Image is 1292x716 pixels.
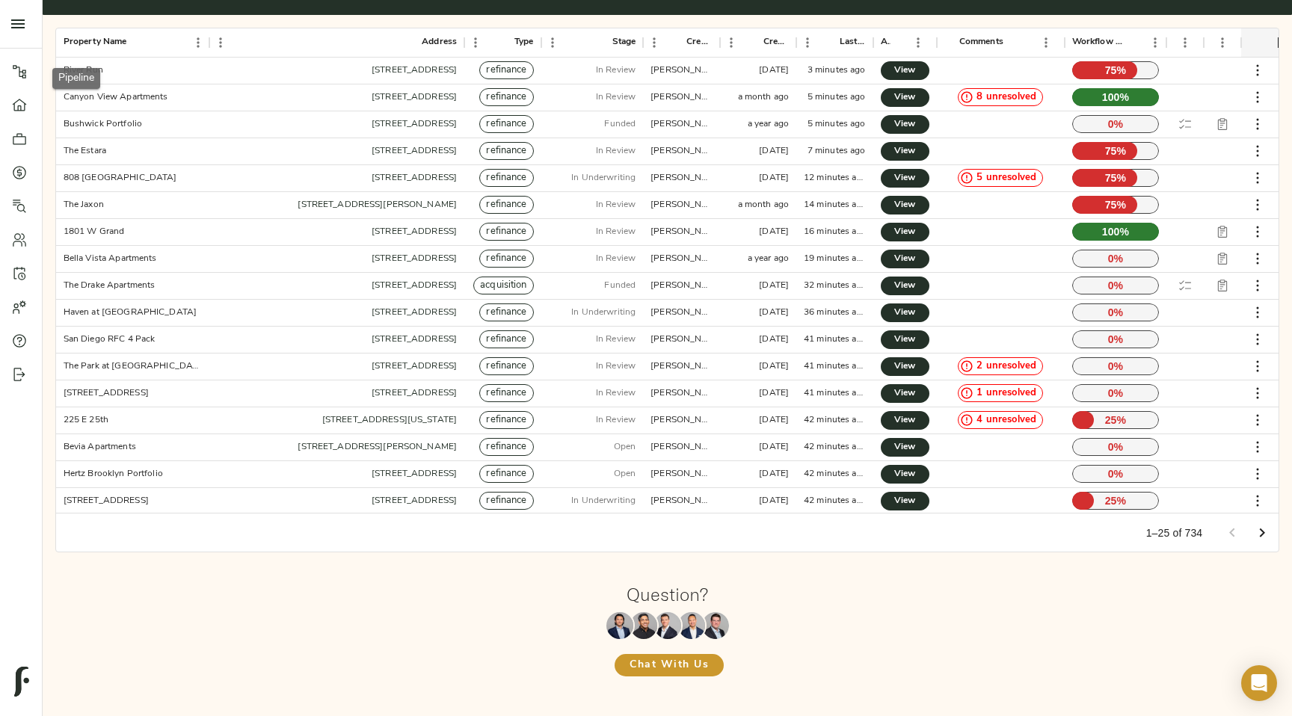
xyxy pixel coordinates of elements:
[372,389,457,398] a: [STREET_ADDRESS]
[64,253,157,265] div: Bella Vista Apartments
[804,468,865,481] div: 42 minutes ago
[401,32,422,53] button: Sort
[1204,28,1241,57] div: Report
[1166,28,1204,57] div: DD
[480,252,532,266] span: refinance
[64,64,103,77] div: River Run
[1114,278,1124,293] span: %
[881,465,929,484] a: View
[759,414,789,427] div: 3 months ago
[614,467,636,481] p: Open
[1072,88,1160,106] p: 100
[896,63,914,78] span: View
[596,225,636,238] p: In Review
[650,172,712,185] div: zach@fulcrumlendingcorp.com
[958,384,1043,402] div: 1 unresolved
[654,612,681,639] img: Zach Frizzera
[209,31,232,54] button: Menu
[881,142,929,161] a: View
[612,28,636,57] div: Stage
[596,386,636,400] p: In Review
[896,493,914,509] span: View
[881,277,929,295] a: View
[596,144,636,158] p: In Review
[615,654,724,676] button: Chat With Us
[759,226,789,238] div: 4 months ago
[1072,492,1160,510] p: 25
[881,357,929,376] a: View
[804,495,865,507] div: 42 minutes ago
[896,251,914,267] span: View
[650,495,712,507] div: zach@fulcrumlendingcorp.com
[804,360,865,373] div: 41 minutes ago
[873,28,937,57] div: Actions
[804,172,865,185] div: 12 minutes ago
[1114,386,1124,401] span: %
[896,439,914,455] span: View
[650,91,712,104] div: justin@fulcrumlendingcorp.com
[650,333,712,346] div: zach@fulcrumlendingcorp.com
[759,360,789,373] div: 3 months ago
[1117,170,1127,185] span: %
[1072,196,1160,214] p: 75
[56,28,209,57] div: Property Name
[480,64,532,78] span: refinance
[720,28,796,57] div: Created
[64,414,108,427] div: 225 E 25th
[896,170,914,186] span: View
[759,145,789,158] div: 20 days ago
[1072,277,1160,294] p: 0
[1035,31,1057,54] button: Menu
[1065,28,1167,57] div: Workflow Progress
[759,333,789,346] div: 3 months ago
[748,253,789,265] div: a year ago
[627,584,708,605] h1: Question?
[1241,665,1277,701] div: Open Intercom Messenger
[514,28,534,57] div: Type
[896,224,914,240] span: View
[890,32,911,53] button: Sort
[958,169,1043,187] div: 5 unresolved
[759,495,789,507] div: 3 months ago
[881,250,929,268] a: View
[604,117,636,131] p: Funded
[1114,332,1124,347] span: %
[1072,142,1160,160] p: 75
[959,28,1003,57] div: Comments
[480,306,532,320] span: refinance
[1211,31,1234,54] button: Menu
[64,468,163,481] div: Hertz Brooklyn Portfolio
[1072,115,1160,133] p: 0
[650,199,712,212] div: zach@fulcrumlendingcorp.com
[763,28,789,57] div: Created
[650,306,712,319] div: justin@fulcrumlendingcorp.com
[1114,439,1124,454] span: %
[596,359,636,373] p: In Review
[372,120,457,129] a: [STREET_ADDRESS]
[1117,413,1127,428] span: %
[1003,32,1024,53] button: Sort
[614,440,636,454] p: Open
[650,360,712,373] div: zach@fulcrumlendingcorp.com
[64,280,156,292] div: The Drake Apartments
[372,281,457,290] a: [STREET_ADDRESS]
[907,31,929,54] button: Menu
[804,333,865,346] div: 41 minutes ago
[1120,224,1130,239] span: %
[796,28,873,57] div: Last Updated
[807,145,866,158] div: 7 minutes ago
[630,612,657,639] img: Kenneth Mendonça
[64,360,202,373] div: The Park at Devonshire
[881,492,929,510] a: View
[804,441,865,454] div: 42 minutes ago
[372,335,457,344] a: [STREET_ADDRESS]
[480,90,532,105] span: refinance
[881,115,929,134] a: View
[372,469,457,478] a: [STREET_ADDRESS]
[541,28,644,57] div: Stage
[1174,31,1196,54] button: Menu
[1146,525,1203,540] p: 1–25 of 734
[480,440,532,454] span: refinance
[804,306,865,319] div: 36 minutes ago
[1114,305,1124,320] span: %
